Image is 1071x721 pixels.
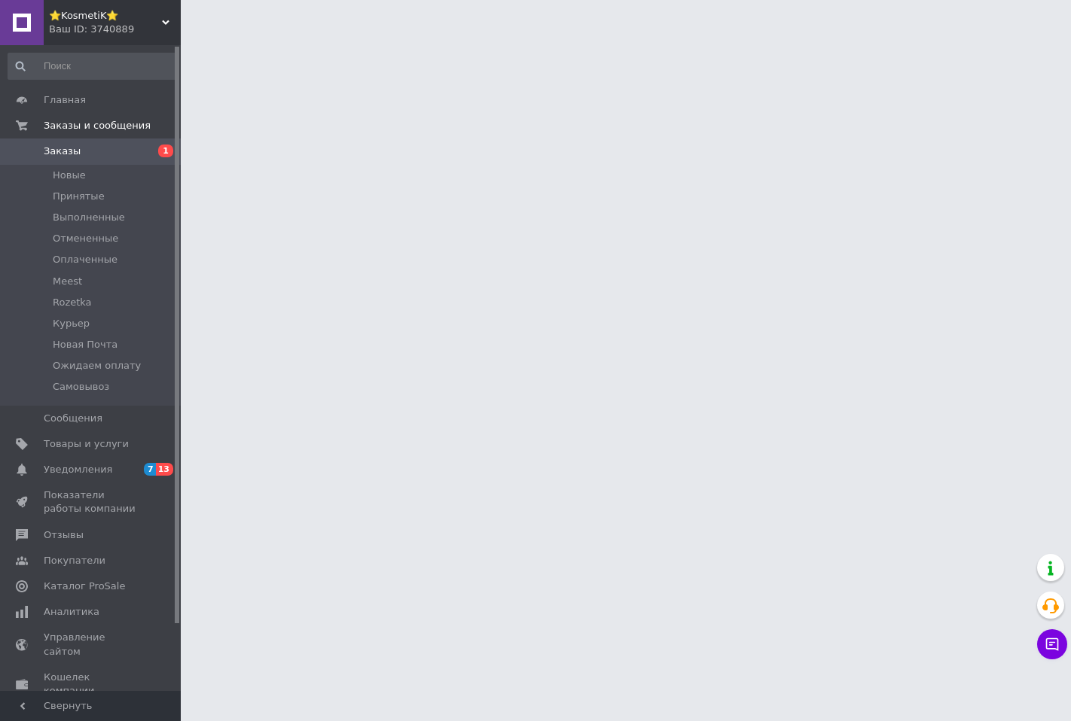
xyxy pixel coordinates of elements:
span: Отзывы [44,528,84,542]
span: Отмененные [53,232,118,245]
span: Каталог ProSale [44,580,125,593]
span: Новые [53,169,86,182]
span: 1 [158,145,173,157]
span: ⭐KosmetiK⭐ [49,9,162,23]
span: Покупатели [44,554,105,567]
span: Курьер [53,317,90,330]
span: Заказы и сообщения [44,119,151,132]
span: Управление сайтом [44,631,139,658]
span: Кошелек компании [44,671,139,698]
span: Оплаченные [53,253,117,266]
span: Новая Почта [53,338,117,351]
span: Rozetka [53,296,92,309]
span: Заказы [44,145,81,158]
span: 13 [156,463,173,476]
div: Ваш ID: 3740889 [49,23,181,36]
span: 7 [144,463,156,476]
span: Принятые [53,190,105,203]
span: Сообщения [44,412,102,425]
span: Выполненные [53,211,125,224]
span: Meest [53,275,82,288]
span: Показатели работы компании [44,488,139,516]
span: Товары и услуги [44,437,129,451]
span: Ожидаем оплату [53,359,141,373]
input: Поиск [8,53,178,80]
span: Аналитика [44,605,99,619]
button: Чат с покупателем [1037,629,1067,659]
span: Уведомления [44,463,112,476]
span: Самовывоз [53,380,109,394]
span: Главная [44,93,86,107]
